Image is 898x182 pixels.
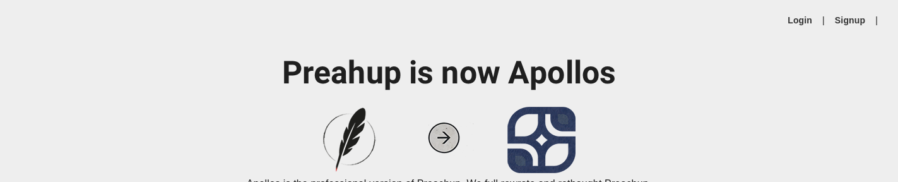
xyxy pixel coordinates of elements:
[870,14,883,27] li: |
[835,14,865,27] a: Signup
[225,53,674,94] h1: Preahup is now Apollos
[323,107,576,173] img: preachup-to-apollos.png
[788,14,812,27] a: Login
[817,14,830,27] li: |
